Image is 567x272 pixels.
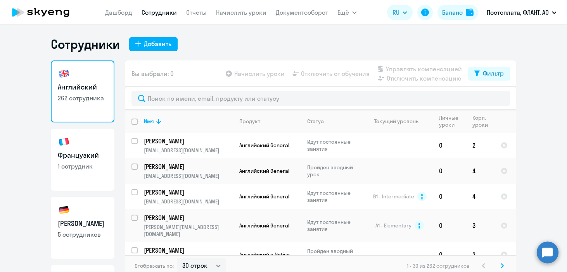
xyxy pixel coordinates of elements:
h1: Сотрудники [51,36,120,52]
button: Фильтр [468,67,510,81]
p: Пройден вводный урок [307,248,360,262]
span: Английский General [239,142,289,149]
span: Отображать по: [135,262,174,269]
td: 2 [466,133,494,158]
a: Английский262 сотрудника [51,60,114,122]
td: 0 [433,209,466,242]
a: Дашборд [105,9,132,16]
p: [EMAIL_ADDRESS][DOMAIN_NAME] [144,147,233,154]
p: 262 сотрудника [58,94,107,102]
p: Постоплата, ФЛАНТ, АО [487,8,549,17]
p: [PERSON_NAME] [144,137,232,145]
div: Продукт [239,118,260,125]
a: [PERSON_NAME] [144,246,233,255]
div: Добавить [144,39,171,48]
a: Французкий1 сотрудник [51,129,114,191]
span: 1 - 30 из 262 сотрудников [407,262,470,269]
div: Статус [307,118,324,125]
td: 4 [466,158,494,184]
p: [PERSON_NAME] [144,246,232,255]
a: [PERSON_NAME] [144,137,233,145]
div: Имя [144,118,154,125]
div: Баланс [442,8,463,17]
a: [PERSON_NAME] [144,162,233,171]
a: [PERSON_NAME] [144,188,233,196]
img: balance [466,9,474,16]
span: Английский General [239,167,289,174]
img: french [58,136,70,148]
td: 2 [466,242,494,267]
h3: [PERSON_NAME] [58,219,107,229]
td: 3 [466,209,494,242]
button: Постоплата, ФЛАНТ, АО [483,3,560,22]
button: Ещё [337,5,357,20]
img: english [58,67,70,80]
h3: Английский [58,82,107,92]
p: Идут постоянные занятия [307,189,360,203]
p: 5 сотрудников [58,230,107,239]
a: Сотрудники [142,9,177,16]
p: [EMAIL_ADDRESS][DOMAIN_NAME] [144,172,233,179]
a: Начислить уроки [216,9,266,16]
p: [PERSON_NAME] [144,188,232,196]
div: Текущий уровень [367,118,432,125]
p: Идут постоянные занятия [307,219,360,232]
span: B1 - Intermediate [373,193,414,200]
div: Личные уроки [439,114,466,128]
div: Корп. уроки [472,114,494,128]
span: Вы выбрали: 0 [131,69,174,78]
p: [PERSON_NAME] [144,213,232,222]
div: Имя [144,118,233,125]
a: Документооборот [276,9,328,16]
h3: Французкий [58,150,107,160]
p: [PERSON_NAME][EMAIL_ADDRESS][DOMAIN_NAME] [144,224,233,238]
span: Английский General [239,222,289,229]
div: Текущий уровень [374,118,418,125]
span: Английский General [239,193,289,200]
td: 0 [433,158,466,184]
td: 0 [433,133,466,158]
span: Ещё [337,8,349,17]
td: 0 [433,242,466,267]
img: german [58,204,70,216]
input: Поиск по имени, email, продукту или статусу [131,91,510,106]
td: 4 [466,184,494,209]
div: Фильтр [483,69,504,78]
a: Отчеты [186,9,207,16]
p: [PERSON_NAME] [144,162,232,171]
button: Балансbalance [437,5,478,20]
td: 0 [433,184,466,209]
p: Идут постоянные занятия [307,138,360,152]
a: [PERSON_NAME] [144,213,233,222]
span: Английский с Native [239,251,290,258]
p: Пройден вводный урок [307,164,360,178]
button: RU [387,5,413,20]
p: 1 сотрудник [58,162,107,170]
span: RU [392,8,399,17]
button: Добавить [129,37,178,51]
span: A1 - Elementary [375,222,411,229]
a: [PERSON_NAME]5 сотрудников [51,197,114,259]
p: [EMAIL_ADDRESS][DOMAIN_NAME] [144,198,233,205]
